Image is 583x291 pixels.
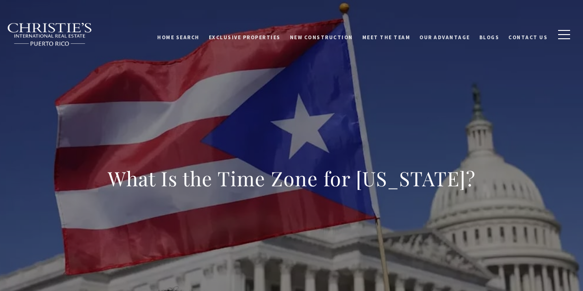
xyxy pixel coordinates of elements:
[479,31,500,37] span: Blogs
[475,23,504,46] a: Blogs
[508,31,548,37] span: Contact Us
[415,23,475,46] a: Our Advantage
[209,31,281,37] span: Exclusive Properties
[7,23,93,47] img: Christie's International Real Estate black text logo
[153,23,204,46] a: Home Search
[108,166,476,191] h1: What Is the Time Zone for [US_STATE]?
[419,31,470,37] span: Our Advantage
[358,23,415,46] a: Meet the Team
[290,31,353,37] span: New Construction
[285,23,358,46] a: New Construction
[204,23,285,46] a: Exclusive Properties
